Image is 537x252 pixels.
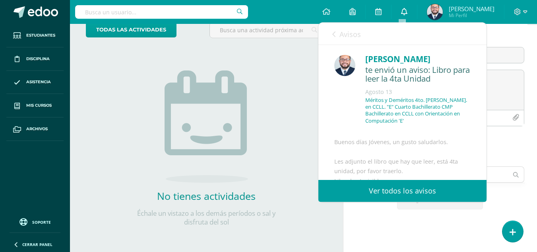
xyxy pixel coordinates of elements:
input: Busca un usuario... [75,5,248,19]
div: te envió un aviso: Libro para leer la 4ta Unidad [365,65,471,84]
a: Archivos [6,117,64,141]
a: Ver todos los avisos [318,180,487,202]
span: Mis cursos [26,102,52,109]
span: Avisos [339,29,361,39]
div: [PERSON_NAME] [365,53,471,65]
img: 6a2ad2c6c0b72cf555804368074c1b95.png [427,4,443,20]
p: Échale un vistazo a los demás períodos o sal y disfruta del sol [127,209,286,227]
a: Aviso [485,6,527,25]
span: Asistencia [26,79,51,85]
p: Méritos y Deméritos 4to. [PERSON_NAME]. en CCLL. "E" Cuarto Bachillerato CMP Bachillerato en CCLL... [365,97,471,124]
span: Mi Perfil [449,12,494,19]
h2: No tienes actividades [127,189,286,203]
a: Asistencia [6,71,64,94]
span: Estudiantes [26,32,55,39]
span: Soporte [32,219,51,225]
span: Disciplina [26,56,50,62]
img: eaa624bfc361f5d4e8a554d75d1a3cf6.png [334,55,355,76]
a: Soporte [10,216,60,227]
span: Archivos [26,126,48,132]
input: Busca una actividad próxima aquí... [210,22,326,38]
a: Disciplina [6,47,64,71]
a: todas las Actividades [86,22,176,37]
div: Agosto 13 [365,88,471,96]
span: [PERSON_NAME] [449,5,494,13]
a: Estudiantes [6,24,64,47]
img: no_activities.png [165,70,248,183]
span: Cerrar panel [22,242,52,247]
a: Mis cursos [6,94,64,117]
